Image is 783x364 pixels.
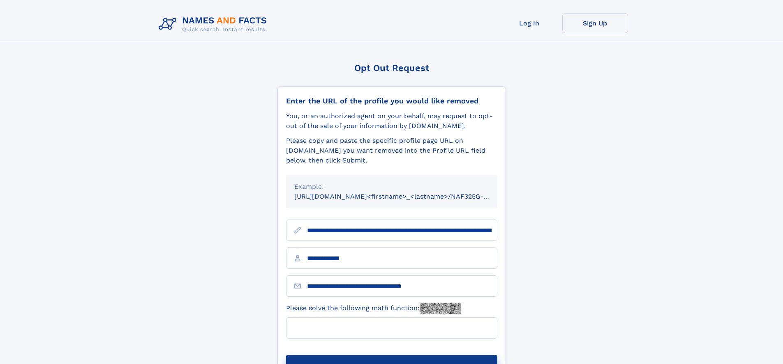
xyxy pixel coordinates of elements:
[286,96,497,105] div: Enter the URL of the profile you would like removed
[497,13,562,33] a: Log In
[294,192,513,200] small: [URL][DOMAIN_NAME]<firstname>_<lastname>/NAF325G-xxxxxxxx
[155,13,274,35] img: Logo Names and Facts
[562,13,628,33] a: Sign Up
[286,303,461,314] label: Please solve the following math function:
[294,182,489,192] div: Example:
[286,136,497,165] div: Please copy and paste the specific profile page URL on [DOMAIN_NAME] you want removed into the Pr...
[277,63,506,73] div: Opt Out Request
[286,111,497,131] div: You, or an authorized agent on your behalf, may request to opt-out of the sale of your informatio...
